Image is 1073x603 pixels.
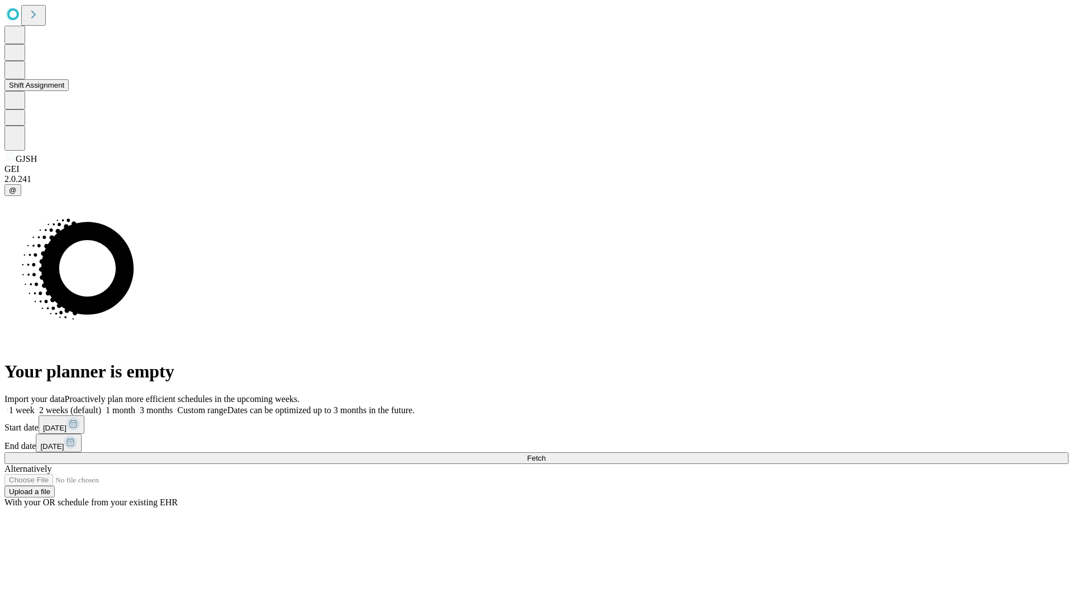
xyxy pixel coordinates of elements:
[4,79,69,91] button: Shift Assignment
[140,405,173,415] span: 3 months
[16,154,37,164] span: GJSH
[4,394,65,404] span: Import your data
[4,452,1069,464] button: Fetch
[106,405,135,415] span: 1 month
[9,186,17,194] span: @
[177,405,227,415] span: Custom range
[4,434,1069,452] div: End date
[4,486,55,497] button: Upload a file
[527,454,545,462] span: Fetch
[4,174,1069,184] div: 2.0.241
[39,405,101,415] span: 2 weeks (default)
[4,497,178,507] span: With your OR schedule from your existing EHR
[65,394,300,404] span: Proactively plan more efficient schedules in the upcoming weeks.
[4,415,1069,434] div: Start date
[43,424,67,432] span: [DATE]
[4,361,1069,382] h1: Your planner is empty
[227,405,415,415] span: Dates can be optimized up to 3 months in the future.
[4,184,21,196] button: @
[9,405,35,415] span: 1 week
[4,164,1069,174] div: GEI
[39,415,84,434] button: [DATE]
[36,434,82,452] button: [DATE]
[40,442,64,451] span: [DATE]
[4,464,51,473] span: Alternatively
